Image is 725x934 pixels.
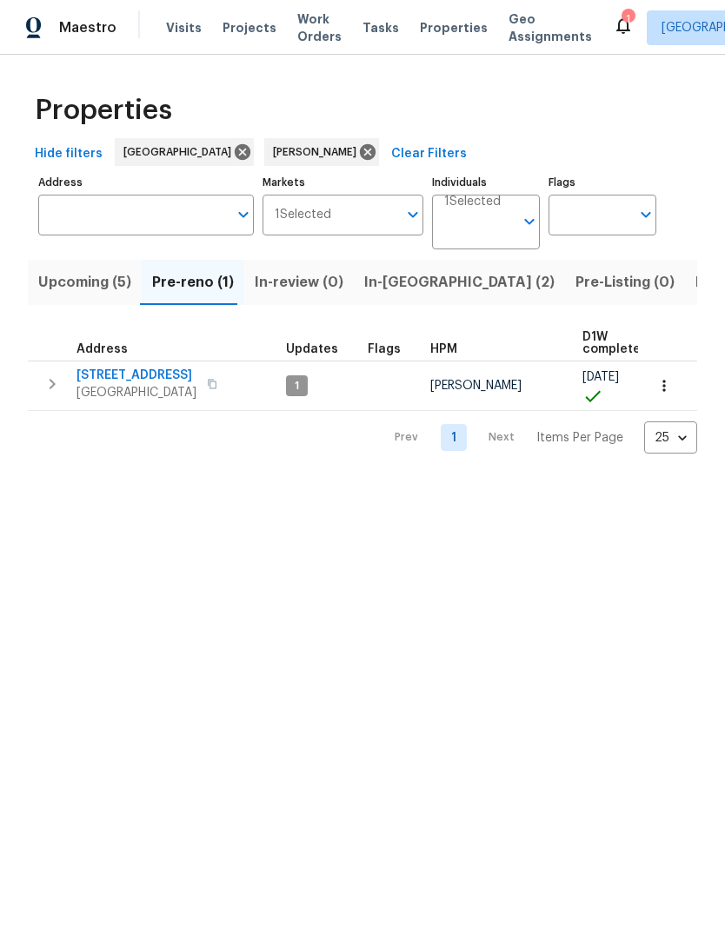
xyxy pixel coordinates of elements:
[35,143,103,165] span: Hide filters
[263,177,424,188] label: Markets
[76,343,128,355] span: Address
[634,202,658,227] button: Open
[420,19,488,36] span: Properties
[275,208,331,222] span: 1 Selected
[273,143,363,161] span: [PERSON_NAME]
[391,143,467,165] span: Clear Filters
[536,429,623,447] p: Items Per Page
[432,177,540,188] label: Individuals
[231,202,256,227] button: Open
[59,19,116,36] span: Maestro
[28,138,110,170] button: Hide filters
[264,138,379,166] div: [PERSON_NAME]
[364,270,555,295] span: In-[GEOGRAPHIC_DATA] (2)
[430,380,522,392] span: [PERSON_NAME]
[255,270,343,295] span: In-review (0)
[38,270,131,295] span: Upcoming (5)
[115,138,254,166] div: [GEOGRAPHIC_DATA]
[152,270,234,295] span: Pre-reno (1)
[549,177,656,188] label: Flags
[35,102,172,119] span: Properties
[575,270,675,295] span: Pre-Listing (0)
[166,19,202,36] span: Visits
[444,195,501,209] span: 1 Selected
[223,19,276,36] span: Projects
[644,415,697,460] div: 25
[517,209,542,234] button: Open
[441,424,467,451] a: Goto page 1
[297,10,342,45] span: Work Orders
[286,343,338,355] span: Updates
[430,343,457,355] span: HPM
[76,384,196,401] span: [GEOGRAPHIC_DATA]
[368,343,401,355] span: Flags
[378,421,697,454] nav: Pagination Navigation
[622,10,634,28] div: 1
[582,331,641,355] span: D1W complete
[288,379,306,394] span: 1
[76,367,196,384] span: [STREET_ADDRESS]
[509,10,592,45] span: Geo Assignments
[401,202,425,227] button: Open
[582,371,619,383] span: [DATE]
[38,177,254,188] label: Address
[362,22,399,34] span: Tasks
[384,138,474,170] button: Clear Filters
[123,143,238,161] span: [GEOGRAPHIC_DATA]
